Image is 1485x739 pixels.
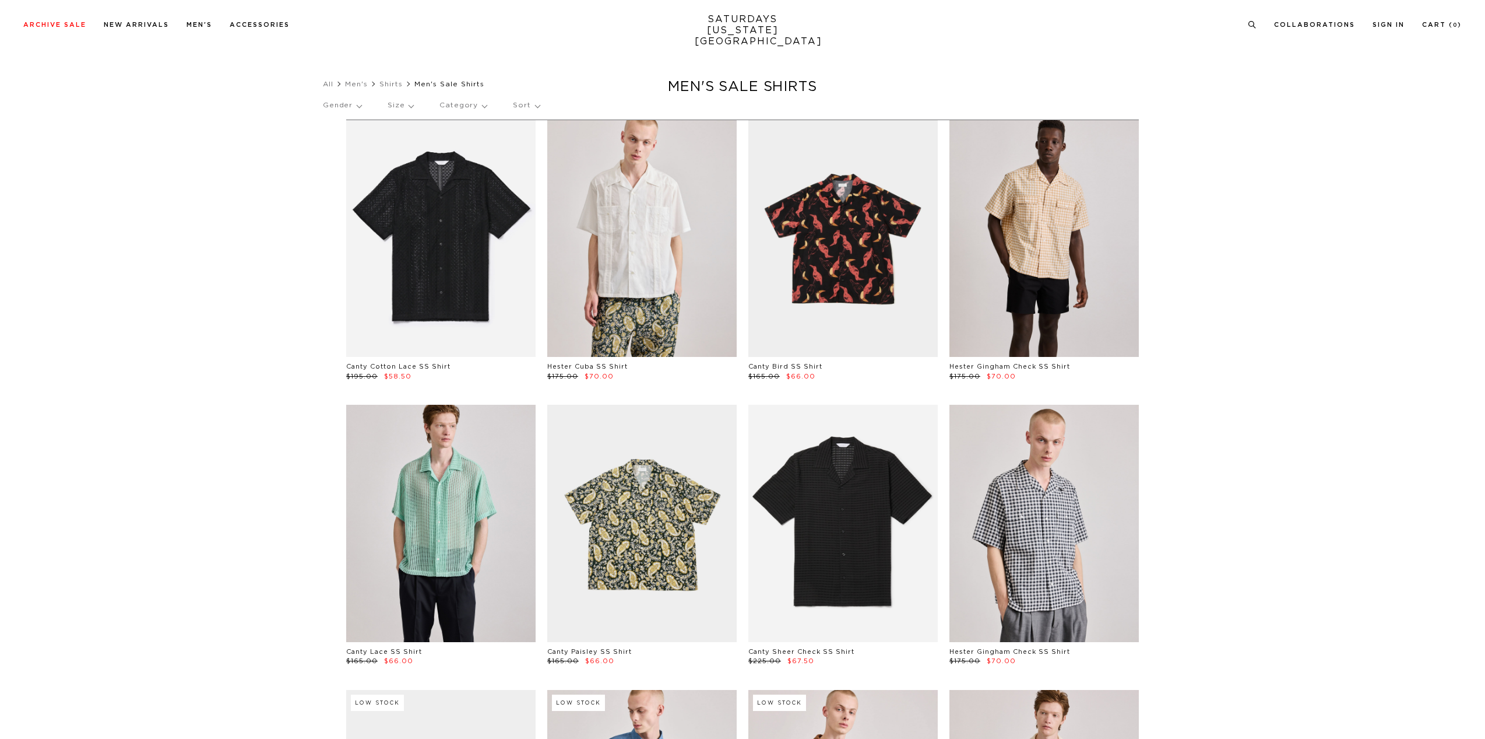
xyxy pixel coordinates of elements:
[748,373,780,380] span: $165.00
[748,649,854,655] a: Canty Sheer Check SS Shirt
[987,373,1016,380] span: $70.00
[695,14,791,47] a: SATURDAYS[US_STATE][GEOGRAPHIC_DATA]
[323,92,361,119] p: Gender
[787,658,814,664] span: $67.50
[379,80,403,87] a: Shirts
[585,373,614,380] span: $70.00
[346,373,378,380] span: $195.00
[439,92,487,119] p: Category
[949,649,1070,655] a: Hester Gingham Check SS Shirt
[23,22,86,28] a: Archive Sale
[949,658,980,664] span: $175.00
[987,658,1016,664] span: $70.00
[346,363,451,370] a: Canty Cotton Lace SS Shirt
[384,658,413,664] span: $66.00
[547,649,632,655] a: Canty Paisley SS Shirt
[552,695,605,711] div: Low Stock
[513,92,539,119] p: Sort
[547,363,628,370] a: Hester Cuba SS Shirt
[748,363,822,370] a: Canty Bird SS Shirt
[547,658,579,664] span: $165.00
[949,363,1070,370] a: Hester Gingham Check SS Shirt
[388,92,413,119] p: Size
[186,22,212,28] a: Men's
[748,658,781,664] span: $225.00
[1373,22,1405,28] a: Sign In
[547,373,578,380] span: $175.00
[345,80,368,87] a: Men's
[230,22,290,28] a: Accessories
[351,695,404,711] div: Low Stock
[346,649,422,655] a: Canty Lace SS Shirt
[1274,22,1355,28] a: Collaborations
[1422,22,1462,28] a: Cart (0)
[1453,23,1458,28] small: 0
[585,658,614,664] span: $66.00
[323,80,333,87] a: All
[753,695,806,711] div: Low Stock
[414,80,484,87] span: Men's Sale Shirts
[104,22,169,28] a: New Arrivals
[384,373,411,380] span: $58.50
[949,373,980,380] span: $175.00
[346,658,378,664] span: $165.00
[786,373,815,380] span: $66.00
